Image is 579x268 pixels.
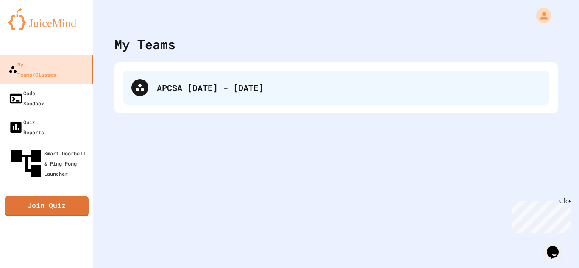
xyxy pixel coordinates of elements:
[5,196,89,216] a: Join Quiz
[543,234,571,260] iframe: chat widget
[157,81,541,94] div: APCSA [DATE] - [DATE]
[8,59,56,80] div: My Teams/Classes
[8,8,85,30] img: logo-orange.svg
[8,146,90,181] div: Smart Doorbell & Ping Pong Launcher
[114,35,175,54] div: My Teams
[509,197,571,233] iframe: chat widget
[3,3,58,54] div: Chat with us now!Close
[123,71,549,105] div: APCSA [DATE] - [DATE]
[8,117,44,137] div: Quiz Reports
[8,88,44,108] div: Code Sandbox
[527,6,554,25] div: My Account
